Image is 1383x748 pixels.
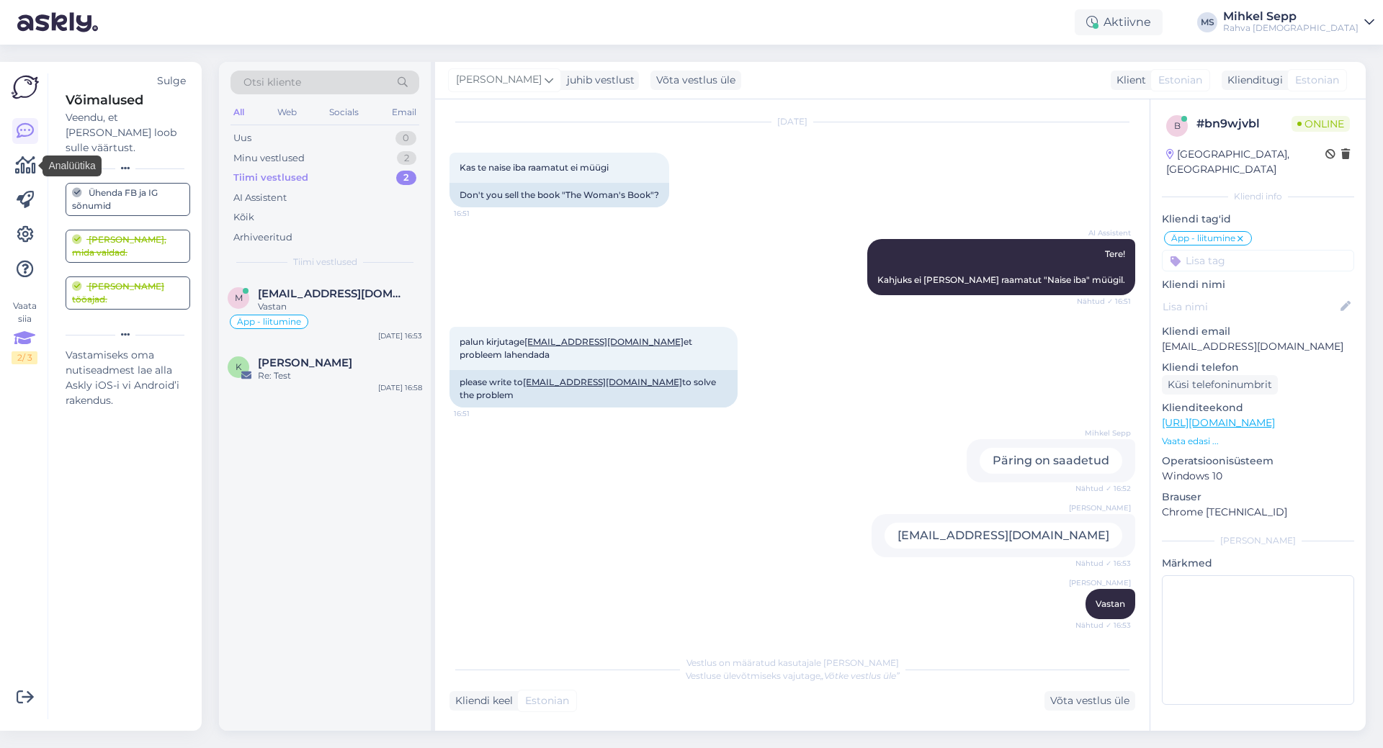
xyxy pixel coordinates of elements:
div: Web [274,103,300,122]
div: Kõik [233,210,254,225]
div: Aktiivne [1075,9,1163,35]
span: Online [1292,116,1350,132]
div: All [230,103,247,122]
p: Kliendi telefon [1162,360,1354,375]
div: Minu vestlused [233,151,305,166]
input: Lisa tag [1162,250,1354,271]
div: MS [1197,12,1217,32]
img: Askly Logo [12,73,39,101]
div: Uus [233,131,251,145]
span: Mihkel Sepp [1077,428,1131,438]
div: [PERSON_NAME] [1162,534,1354,547]
span: Vestluse ülevõtmiseks vajutage [686,670,900,681]
div: juhib vestlust [561,73,635,88]
div: Tiimi vestlused [233,171,308,185]
div: [EMAIL_ADDRESS][DOMAIN_NAME] [885,523,1122,549]
div: [DATE] 16:53 [378,330,422,341]
span: [PERSON_NAME] [1069,577,1131,588]
div: Klienditugi [1222,73,1283,88]
div: Veendu, et [PERSON_NAME] loob sulle väärtust. [66,110,190,156]
div: Vaata siia [12,299,37,364]
div: [GEOGRAPHIC_DATA], [GEOGRAPHIC_DATA] [1166,147,1325,177]
p: Märkmed [1162,556,1354,571]
div: # bn9wjvbl [1196,115,1292,132]
a: [EMAIL_ADDRESS][DOMAIN_NAME] [524,336,684,347]
span: Kas te naise iba raamatut ei müügi [460,162,609,173]
div: [DATE] 16:58 [378,382,422,393]
span: Otsi kliente [243,75,301,90]
span: Äpp - liitumine [1171,234,1235,243]
span: Nähtud ✓ 16:52 [1075,483,1131,494]
div: Võta vestlus üle [650,71,741,90]
span: m [235,292,243,303]
span: 16:51 [454,208,508,219]
div: 2 [396,171,416,185]
div: Kliendi keel [449,693,513,708]
div: Arhiveeritud [233,230,292,245]
div: 0 [395,131,416,145]
p: Brauser [1162,490,1354,505]
a: Ühenda FB ja IG sõnumid [66,183,190,216]
span: Estonian [525,693,569,708]
span: Nähtud ✓ 16:53 [1075,620,1131,631]
div: Analüütika [42,156,101,176]
div: [PERSON_NAME] tööajad. [72,280,184,306]
div: Sulge [157,73,186,89]
a: [PERSON_NAME] tööajad. [66,276,190,310]
a: [PERSON_NAME], mida valdad. [66,230,190,263]
span: [PERSON_NAME] [456,72,542,88]
span: Estonian [1295,73,1339,88]
p: Kliendi email [1162,324,1354,339]
span: mihkel.sepp@rahvaraamat.ee [258,287,408,300]
span: Vastan [1096,598,1125,609]
div: Socials [326,103,362,122]
p: Vaata edasi ... [1162,435,1354,448]
div: Vastan [258,300,422,313]
span: K [236,361,242,372]
div: Re: Test [258,369,422,382]
p: Kliendi tag'id [1162,212,1354,227]
span: palun kirjutage et probleem lahendada [460,336,694,360]
span: Nähtud ✓ 16:51 [1077,296,1131,307]
div: Klient [1111,73,1146,88]
p: Kliendi nimi [1162,277,1354,292]
div: Don't you sell the book "The Woman's Book"? [449,183,669,207]
p: Windows 10 [1162,469,1354,484]
div: [PERSON_NAME], mida valdad. [72,233,184,259]
div: please write to to solve the problem [449,370,738,407]
span: Kristiina Vanari [258,356,352,369]
div: Võta vestlus üle [1044,691,1135,711]
div: Võimalused [66,91,190,110]
div: Mihkel Sepp [1223,11,1359,22]
div: AI Assistent [233,191,287,205]
span: AI Assistent [1077,227,1131,238]
a: Mihkel SeppRahva [DEMOGRAPHIC_DATA] [1223,11,1374,34]
p: [EMAIL_ADDRESS][DOMAIN_NAME] [1162,339,1354,354]
div: 2 [397,151,416,166]
div: 2 / 3 [12,351,37,364]
span: Vestlus on määratud kasutajale [PERSON_NAME] [686,657,899,668]
input: Lisa nimi [1163,299,1338,315]
span: 16:51 [454,408,508,419]
a: [EMAIL_ADDRESS][DOMAIN_NAME] [523,377,682,387]
div: Vastamiseks oma nutiseadmest lae alla Askly iOS-i vi Android’i rakendus. [66,348,190,408]
a: [URL][DOMAIN_NAME] [1162,416,1275,429]
p: Operatsioonisüsteem [1162,454,1354,469]
div: Päring on saadetud [980,448,1122,474]
div: [DATE] [449,115,1135,128]
div: Email [389,103,419,122]
p: Chrome [TECHNICAL_ID] [1162,505,1354,520]
span: Estonian [1158,73,1202,88]
div: Rahva [DEMOGRAPHIC_DATA] [1223,22,1359,34]
span: b [1174,120,1181,131]
div: Kliendi info [1162,190,1354,203]
i: „Võtke vestlus üle” [820,670,900,681]
span: Nähtud ✓ 16:53 [1075,558,1131,569]
p: Klienditeekond [1162,400,1354,415]
div: Küsi telefoninumbrit [1162,375,1278,395]
div: Ühenda FB ja IG sõnumid [72,186,184,212]
span: Äpp - liitumine [237,317,301,326]
span: [PERSON_NAME] [1069,503,1131,513]
span: Tiimi vestlused [293,256,357,269]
